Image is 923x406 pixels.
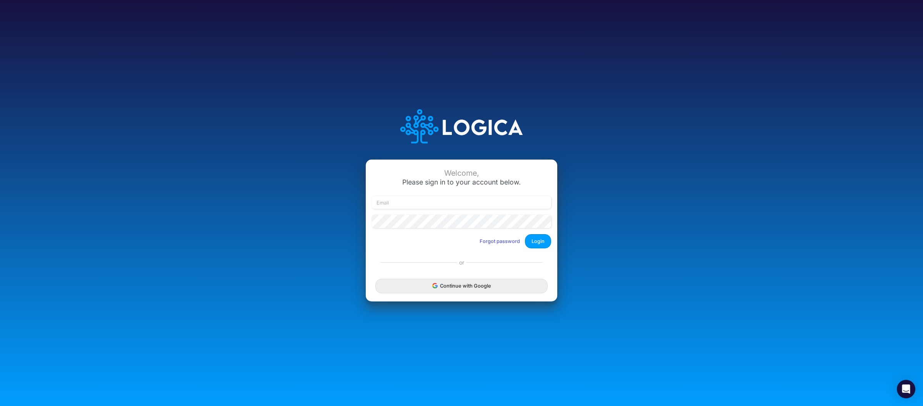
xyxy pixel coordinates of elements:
[402,178,521,186] span: Please sign in to your account below.
[897,380,915,398] div: Open Intercom Messenger
[525,234,551,248] button: Login
[475,235,525,248] button: Forgot password
[372,169,551,178] div: Welcome,
[375,279,548,293] button: Continue with Google
[372,196,551,209] input: Email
